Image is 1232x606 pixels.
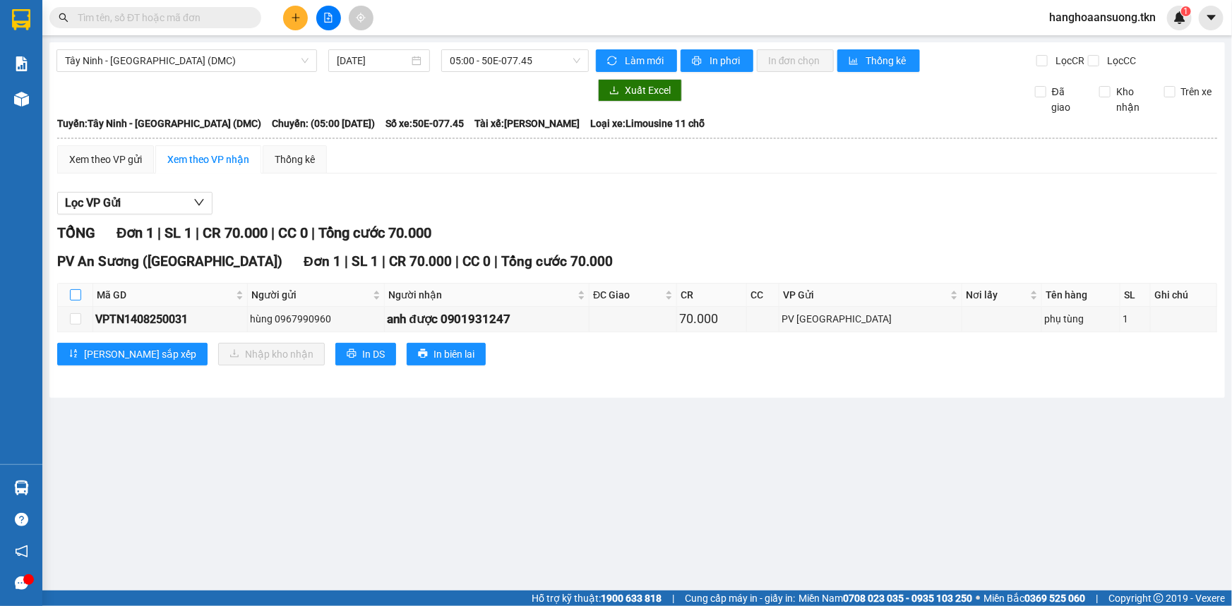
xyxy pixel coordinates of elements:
[782,311,959,327] div: PV [GEOGRAPHIC_DATA]
[337,53,409,68] input: 15/08/2025
[57,192,213,214] button: Lọc VP Gửi
[68,349,78,360] span: sort-ascending
[976,595,980,601] span: ⚪️
[1173,11,1186,24] img: icon-new-feature
[388,287,575,303] span: Người nhận
[218,343,325,365] button: downloadNhập kho nhận
[843,593,972,604] strong: 0708 023 035 - 0935 103 250
[1046,84,1089,115] span: Đã giao
[12,9,30,30] img: logo-vxr
[304,253,341,269] span: Đơn 1
[501,253,613,269] span: Tổng cước 70.000
[345,253,348,269] span: |
[132,35,590,52] li: [STREET_ADDRESS][PERSON_NAME]. [GEOGRAPHIC_DATA], Tỉnh [GEOGRAPHIC_DATA]
[983,590,1085,606] span: Miền Bắc
[1154,593,1164,603] span: copyright
[783,287,947,303] span: VP Gửi
[65,50,309,71] span: Tây Ninh - Sài Gòn (DMC)
[849,56,861,67] span: bar-chart
[193,197,205,208] span: down
[167,152,249,167] div: Xem theo VP nhận
[710,53,742,68] span: In phơi
[271,224,275,241] span: |
[1050,53,1087,68] span: Lọc CR
[625,53,666,68] span: Làm mới
[349,6,373,30] button: aim
[65,194,121,212] span: Lọc VP Gửi
[69,152,142,167] div: Xem theo VP gửi
[335,343,396,365] button: printerIn DS
[590,116,705,131] span: Loại xe: Limousine 11 chỗ
[607,56,619,67] span: sync
[596,49,677,72] button: syncLàm mới
[672,590,674,606] span: |
[1042,284,1120,307] th: Tên hàng
[93,307,248,332] td: VPTN1408250031
[15,545,28,558] span: notification
[18,102,225,150] b: GỬI : PV An Sương ([GEOGRAPHIC_DATA])
[250,311,382,327] div: hùng 0967990960
[352,253,378,269] span: SL 1
[462,253,491,269] span: CC 0
[1024,593,1085,604] strong: 0369 525 060
[866,53,909,68] span: Thống kê
[1151,284,1217,307] th: Ghi chú
[311,224,315,241] span: |
[1183,6,1188,16] span: 1
[474,116,580,131] span: Tài xế: [PERSON_NAME]
[455,253,459,269] span: |
[14,480,29,495] img: warehouse-icon
[362,346,385,362] span: In DS
[625,83,671,98] span: Xuất Excel
[389,253,452,269] span: CR 70.000
[1111,84,1153,115] span: Kho nhận
[84,346,196,362] span: [PERSON_NAME] sắp xếp
[57,253,282,269] span: PV An Sương ([GEOGRAPHIC_DATA])
[598,79,682,102] button: downloadXuất Excel
[116,224,154,241] span: Đơn 1
[679,309,744,329] div: 70.000
[14,92,29,107] img: warehouse-icon
[15,576,28,590] span: message
[1199,6,1224,30] button: caret-down
[272,116,375,131] span: Chuyến: (05:00 [DATE])
[747,284,779,307] th: CC
[418,349,428,360] span: printer
[757,49,834,72] button: In đơn chọn
[97,287,233,303] span: Mã GD
[57,224,95,241] span: TỔNG
[15,513,28,526] span: question-circle
[450,50,580,71] span: 05:00 - 50E-077.45
[1101,53,1138,68] span: Lọc CC
[382,253,385,269] span: |
[251,287,370,303] span: Người gửi
[601,593,662,604] strong: 1900 633 818
[132,52,590,70] li: Hotline: 1900 8153
[532,590,662,606] span: Hỗ trợ kỹ thuật:
[196,224,199,241] span: |
[165,224,192,241] span: SL 1
[1044,311,1118,327] div: phụ tùng
[57,118,261,129] b: Tuyến: Tây Ninh - [GEOGRAPHIC_DATA] (DMC)
[385,116,464,131] span: Số xe: 50E-077.45
[681,49,753,72] button: printerIn phơi
[316,6,341,30] button: file-add
[1120,284,1151,307] th: SL
[278,224,308,241] span: CC 0
[837,49,920,72] button: bar-chartThống kê
[799,590,972,606] span: Miền Nam
[356,13,366,23] span: aim
[57,343,208,365] button: sort-ascending[PERSON_NAME] sắp xếp
[14,56,29,71] img: solution-icon
[609,85,619,97] span: download
[779,307,962,332] td: PV Tây Ninh
[59,13,68,23] span: search
[685,590,795,606] span: Cung cấp máy in - giấy in:
[291,13,301,23] span: plus
[692,56,704,67] span: printer
[157,224,161,241] span: |
[95,310,245,328] div: VPTN1408250031
[347,349,357,360] span: printer
[18,18,88,88] img: logo.jpg
[275,152,315,167] div: Thống kê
